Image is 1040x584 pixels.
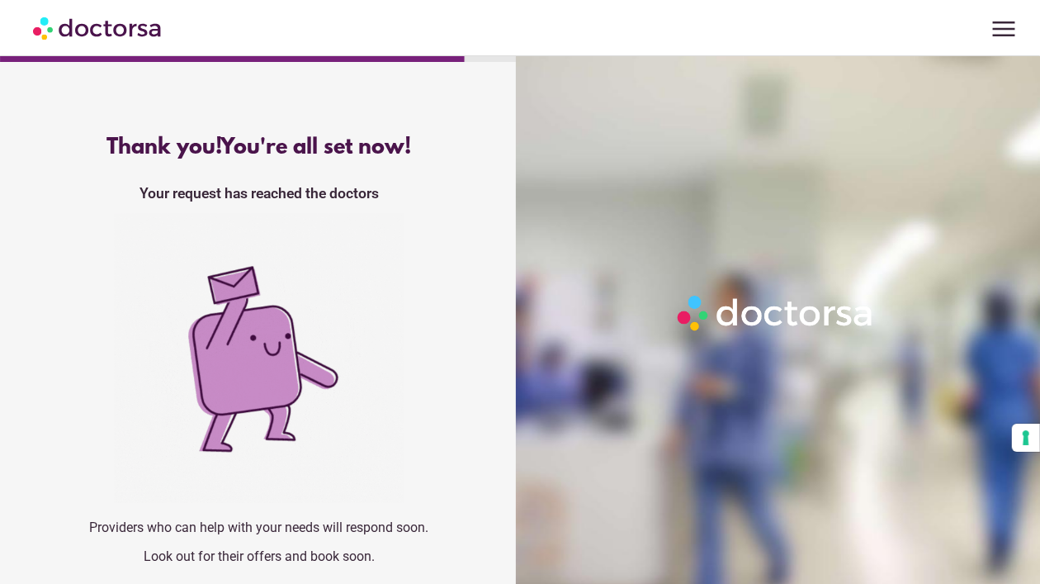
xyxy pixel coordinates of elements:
img: Logo-Doctorsa-trans-White-partial-flat.png [672,290,880,336]
span: You're all set now! [221,135,412,160]
span: menu [988,13,1019,45]
img: Doctorsa.com [33,9,163,46]
button: Your consent preferences for tracking technologies [1012,424,1040,452]
strong: Your request has reached the doctors [139,185,379,202]
img: success [115,214,404,503]
p: Look out for their offers and book soon. [35,548,484,564]
p: Providers who can help with your needs will respond soon. [35,520,484,535]
div: Thank you! [35,135,484,160]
